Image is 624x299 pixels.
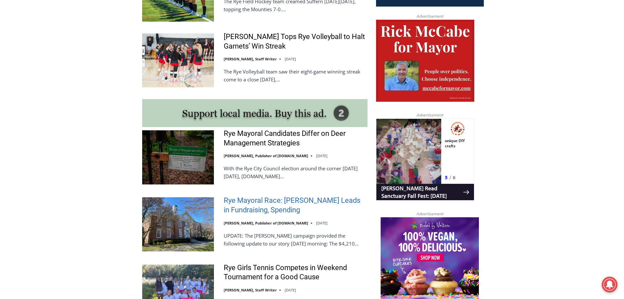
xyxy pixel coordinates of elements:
[376,20,474,102] img: McCabe for Mayor
[142,99,368,127] img: support local media, buy this ad
[171,65,304,80] span: Intern @ [DOMAIN_NAME]
[285,56,296,61] time: [DATE]
[224,288,277,292] a: [PERSON_NAME], Staff Writer
[142,130,214,184] img: Rye Mayoral Candidates Differ on Deer Management Strategies
[224,32,368,51] a: [PERSON_NAME] Tops Rye Volleyball to Halt Garnets’ Win Streak
[0,65,98,82] a: [PERSON_NAME] Read Sanctuary Fall Fest: [DATE]
[224,68,368,83] p: The Rye Volleyball team saw their eight-game winning streak come to a close [DATE],…
[224,56,277,61] a: [PERSON_NAME], Staff Writer
[69,55,72,62] div: 5
[158,64,317,82] a: Intern @ [DOMAIN_NAME]
[73,55,75,62] div: /
[224,263,368,282] a: Rye Girls Tennis Competes in Weekend Tournament for a Good Cause
[410,112,450,118] span: Advertisement
[69,19,95,54] div: unique DIY crafts
[5,66,87,81] h4: [PERSON_NAME] Read Sanctuary Fall Fest: [DATE]
[77,55,80,62] div: 6
[224,221,308,225] a: [PERSON_NAME], Publisher of [DOMAIN_NAME]
[142,197,214,251] img: Rye Mayoral Race: Henderson Leads in Fundraising, Spending
[224,232,368,247] p: UPDATE: The [PERSON_NAME] campaign provided the following update to our story [DATE] morning: The...
[142,33,214,87] img: Somers Tops Rye Volleyball to Halt Garnets’ Win Streak
[224,129,368,148] a: Rye Mayoral Candidates Differ on Deer Management Strategies
[410,13,450,19] span: Advertisement
[285,288,296,292] time: [DATE]
[316,221,328,225] time: [DATE]
[224,196,368,215] a: Rye Mayoral Race: [PERSON_NAME] Leads in Fundraising, Spending
[316,153,328,158] time: [DATE]
[224,153,308,158] a: [PERSON_NAME], Publisher of [DOMAIN_NAME]
[224,164,368,180] p: With the Rye City Council election around the corner [DATE][DATE], [DOMAIN_NAME]…
[165,0,310,64] div: "We would have speakers with experience in local journalism speak to us about their experiences a...
[410,211,450,217] span: Advertisement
